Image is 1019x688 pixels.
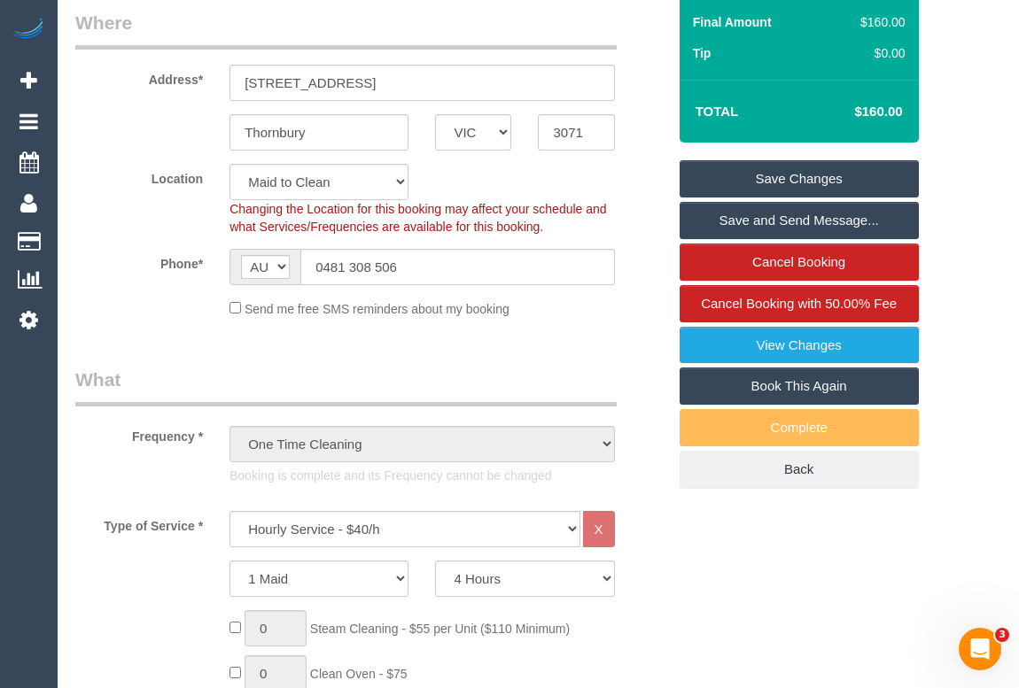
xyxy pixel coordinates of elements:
[680,160,919,197] a: Save Changes
[229,202,606,234] span: Changing the Location for this booking may affect your schedule and what Services/Frequencies are...
[680,327,919,364] a: View Changes
[693,44,712,62] label: Tip
[959,628,1001,670] iframe: Intercom live chat
[310,622,570,636] span: Steam Cleaning - $55 per Unit ($110 Minimum)
[75,367,617,406] legend: What
[310,667,408,681] span: Clean Oven - $75
[245,302,509,316] span: Send me free SMS reminders about my booking
[801,104,902,120] h4: $160.00
[680,285,919,322] a: Cancel Booking with 50.00% Fee
[693,13,772,31] label: Final Amount
[229,467,614,484] p: Booking is complete and its Frequency cannot be changed
[229,114,408,151] input: Suburb*
[62,421,216,445] label: Frequency *
[680,244,919,281] a: Cancel Booking
[696,104,739,119] strong: Total
[538,114,614,151] input: Post Code*
[680,451,919,488] a: Back
[853,44,905,62] div: $0.00
[995,628,1009,642] span: 3
[701,296,897,311] span: Cancel Booking with 50.00% Fee
[680,367,919,405] a: Book This Again
[62,511,216,535] label: Type of Service *
[75,10,617,50] legend: Where
[300,249,614,285] input: Phone*
[11,18,46,43] img: Automaid Logo
[62,249,216,273] label: Phone*
[62,164,216,188] label: Location
[680,202,919,239] a: Save and Send Message...
[853,13,905,31] div: $160.00
[62,65,216,89] label: Address*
